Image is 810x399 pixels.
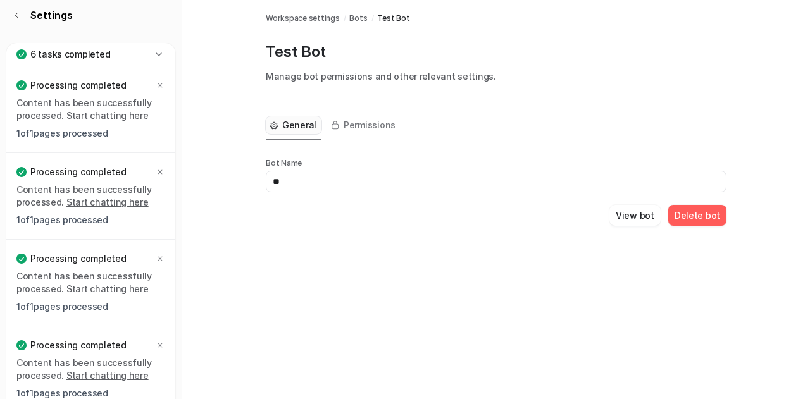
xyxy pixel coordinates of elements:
[16,183,165,209] p: Content has been successfully processed.
[344,13,346,24] span: /
[66,197,149,207] a: Start chatting here
[30,166,126,178] p: Processing completed
[266,42,726,62] p: Test Bot
[282,119,316,132] span: General
[266,13,340,24] a: Workspace settings
[16,300,165,313] p: 1 of 1 pages processed
[16,270,165,295] p: Content has been successfully processed.
[66,110,149,121] a: Start chatting here
[266,116,321,134] button: General
[30,339,126,352] p: Processing completed
[16,127,165,140] p: 1 of 1 pages processed
[266,158,726,168] p: Bot Name
[609,205,661,226] button: View bot
[5,38,177,56] a: General
[668,205,726,226] button: Delete bot
[327,116,401,134] button: Permissions
[349,13,367,24] a: Bots
[371,13,374,24] span: /
[377,13,409,24] span: Test Bot
[66,283,149,294] a: Start chatting here
[30,252,126,265] p: Processing completed
[344,119,396,132] span: Permissions
[266,111,401,140] nav: Tabs
[66,370,149,381] a: Start chatting here
[30,79,126,92] p: Processing completed
[30,8,73,23] span: Settings
[266,70,726,83] p: Manage bot permissions and other relevant settings.
[16,357,165,382] p: Content has been successfully processed.
[16,214,165,226] p: 1 of 1 pages processed
[16,97,165,122] p: Content has been successfully processed.
[30,48,110,61] p: 6 tasks completed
